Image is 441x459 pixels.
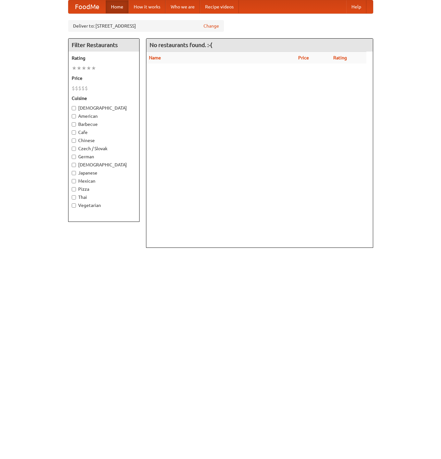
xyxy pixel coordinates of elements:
[72,179,76,183] input: Mexican
[72,147,76,151] input: Czech / Slovak
[129,0,165,13] a: How it works
[86,65,91,72] li: ★
[72,95,136,102] h5: Cuisine
[72,203,76,208] input: Vegetarian
[78,85,81,92] li: $
[81,65,86,72] li: ★
[72,153,136,160] label: German
[298,55,309,60] a: Price
[68,39,139,52] h4: Filter Restaurants
[72,106,76,110] input: [DEMOGRAPHIC_DATA]
[72,162,136,168] label: [DEMOGRAPHIC_DATA]
[333,55,347,60] a: Rating
[149,55,161,60] a: Name
[72,155,76,159] input: German
[68,0,106,13] a: FoodMe
[68,20,224,32] div: Deliver to: [STREET_ADDRESS]
[203,23,219,29] a: Change
[72,178,136,184] label: Mexican
[72,163,76,167] input: [DEMOGRAPHIC_DATA]
[72,122,76,127] input: Barbecue
[165,0,200,13] a: Who we are
[72,114,76,118] input: American
[91,65,96,72] li: ★
[72,202,136,209] label: Vegetarian
[72,145,136,152] label: Czech / Slovak
[72,75,136,81] h5: Price
[72,195,76,199] input: Thai
[72,113,136,119] label: American
[72,130,76,135] input: Cafe
[106,0,129,13] a: Home
[72,55,136,61] h5: Rating
[72,129,136,136] label: Cafe
[72,186,136,192] label: Pizza
[72,65,77,72] li: ★
[81,85,85,92] li: $
[72,105,136,111] label: [DEMOGRAPHIC_DATA]
[72,187,76,191] input: Pizza
[72,194,136,200] label: Thai
[77,65,81,72] li: ★
[72,171,76,175] input: Japanese
[346,0,366,13] a: Help
[72,137,136,144] label: Chinese
[150,42,212,48] ng-pluralize: No restaurants found. :-(
[72,139,76,143] input: Chinese
[75,85,78,92] li: $
[72,170,136,176] label: Japanese
[200,0,239,13] a: Recipe videos
[72,121,136,127] label: Barbecue
[72,85,75,92] li: $
[85,85,88,92] li: $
